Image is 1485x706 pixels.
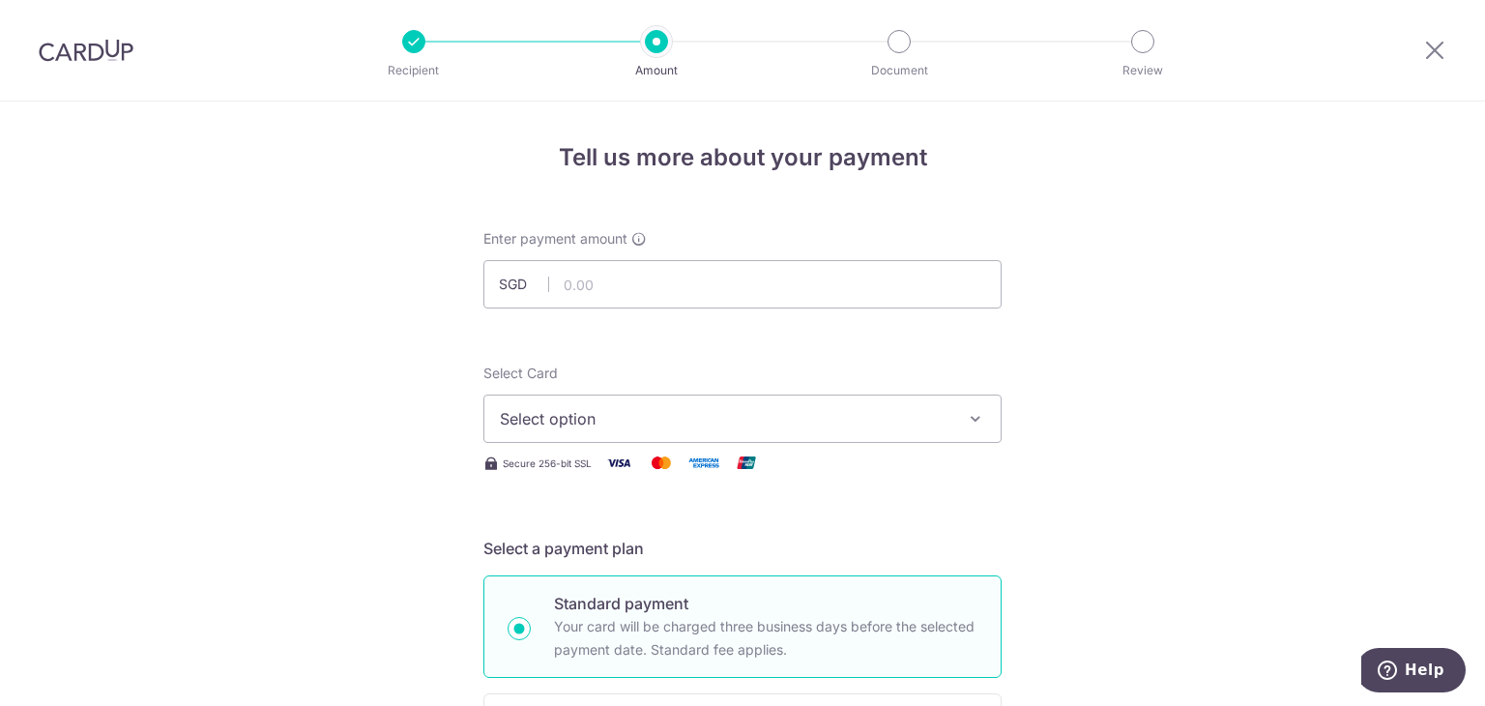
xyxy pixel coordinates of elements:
[585,61,728,80] p: Amount
[1071,61,1214,80] p: Review
[39,39,133,62] img: CardUp
[483,229,627,249] span: Enter payment amount
[599,451,638,475] img: Visa
[483,260,1002,309] input: 0.00
[684,451,723,475] img: American Express
[342,61,485,80] p: Recipient
[503,456,592,471] span: Secure 256-bit SSL
[483,140,1002,175] h4: Tell us more about your payment
[1361,648,1466,696] iframe: Opens a widget where you can find more information
[828,61,971,80] p: Document
[642,451,681,475] img: Mastercard
[499,275,549,294] span: SGD
[500,407,950,430] span: Select option
[483,537,1002,560] h5: Select a payment plan
[483,395,1002,443] button: Select option
[554,592,977,615] p: Standard payment
[727,451,766,475] img: Union Pay
[483,365,558,381] span: translation missing: en.payables.payment_networks.credit_card.summary.labels.select_card
[554,615,977,662] p: Your card will be charged three business days before the selected payment date. Standard fee appl...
